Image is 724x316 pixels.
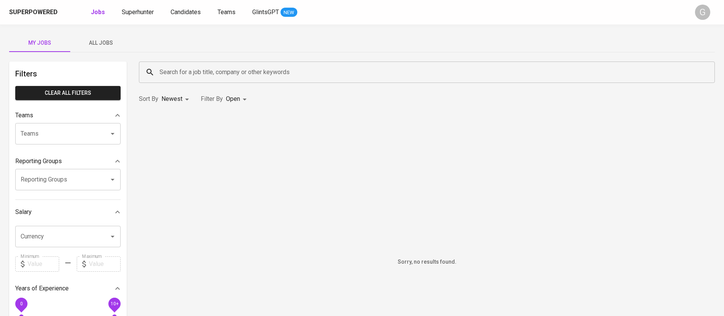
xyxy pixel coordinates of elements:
div: Years of Experience [15,281,121,296]
h6: Sorry, no results found. [139,258,715,266]
p: Years of Experience [15,284,69,293]
span: Candidates [171,8,201,16]
span: NEW [281,9,297,16]
button: Open [107,231,118,242]
a: Superpoweredapp logo [9,6,69,18]
span: Open [226,95,240,102]
p: Teams [15,111,33,120]
a: Superhunter [122,8,155,17]
p: Sort By [139,94,158,104]
button: Open [107,174,118,185]
button: Clear All filters [15,86,121,100]
div: Teams [15,108,121,123]
span: GlintsGPT [252,8,279,16]
div: Salary [15,204,121,220]
p: Reporting Groups [15,157,62,166]
a: Jobs [91,8,106,17]
a: GlintsGPT NEW [252,8,297,17]
span: 0 [20,301,23,306]
span: Superhunter [122,8,154,16]
b: Jobs [91,8,105,16]
span: 10+ [110,301,118,306]
input: Value [89,256,121,272]
div: Newest [161,92,192,106]
p: Filter By [201,94,223,104]
p: Newest [161,94,182,104]
button: Open [107,128,118,139]
img: app logo [59,6,69,18]
input: Value [27,256,59,272]
div: G [695,5,710,20]
a: Teams [218,8,237,17]
p: Salary [15,207,32,217]
img: yH5BAEAAAAALAAAAAABAAEAAAIBRAA7 [370,132,484,247]
div: Reporting Groups [15,154,121,169]
div: Open [226,92,249,106]
span: My Jobs [14,38,66,48]
div: Superpowered [9,8,58,17]
a: Candidates [171,8,202,17]
span: Clear All filters [21,88,114,98]
span: All Jobs [75,38,127,48]
span: Teams [218,8,235,16]
h6: Filters [15,68,121,80]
